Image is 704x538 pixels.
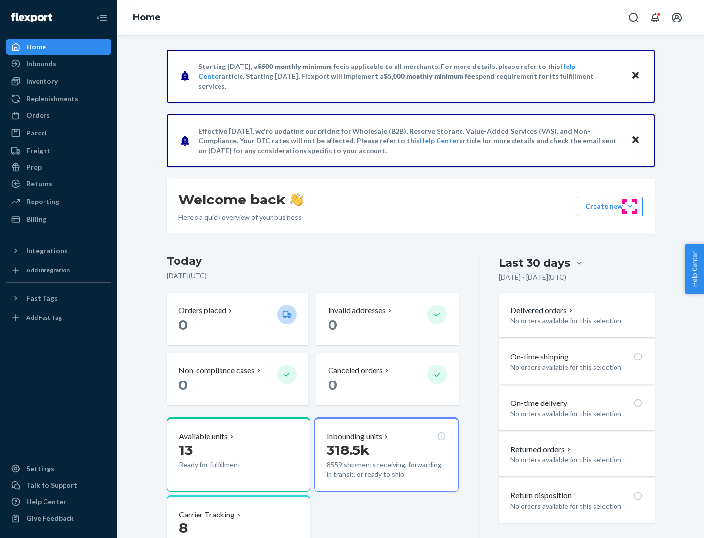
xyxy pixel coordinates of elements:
[510,316,643,326] p: No orders available for this selection
[26,214,46,224] div: Billing
[510,501,643,511] p: No orders available for this selection
[26,246,67,256] div: Integrations
[6,143,111,158] a: Freight
[178,212,303,222] p: Here’s a quick overview of your business
[26,497,66,507] div: Help Center
[26,76,58,86] div: Inventory
[327,442,370,458] span: 318.5k
[685,244,704,294] button: Help Center
[198,126,621,156] p: Effective [DATE], we're updating our pricing for Wholesale (B2B), Reserve Storage, Value-Added Se...
[26,111,50,120] div: Orders
[178,191,303,208] h1: Welcome back
[26,197,59,206] div: Reporting
[6,194,111,209] a: Reporting
[26,128,47,138] div: Parcel
[419,136,459,145] a: Help Center
[179,519,188,536] span: 8
[6,263,111,278] a: Add Integration
[6,159,111,175] a: Prep
[316,293,458,345] button: Invalid addresses 0
[167,353,308,405] button: Non-compliance cases 0
[6,39,111,55] a: Home
[328,377,337,393] span: 0
[327,431,382,442] p: Inbounding units
[258,62,344,70] span: $500 monthly minimum fee
[26,514,74,523] div: Give Feedback
[167,271,459,281] p: [DATE] ( UTC )
[510,455,643,465] p: No orders available for this selection
[510,351,569,362] p: On-time shipping
[167,417,310,492] button: Available units13Ready for fulfillment
[6,211,111,227] a: Billing
[167,253,459,269] h3: Today
[6,108,111,123] a: Orders
[629,69,642,83] button: Close
[6,243,111,259] button: Integrations
[384,72,475,80] span: $5,000 monthly minimum fee
[198,62,621,91] p: Starting [DATE], a is applicable to all merchants. For more details, please refer to this article...
[26,314,62,322] div: Add Fast Tag
[6,73,111,89] a: Inventory
[179,442,193,458] span: 13
[125,3,169,32] ol: breadcrumbs
[510,490,572,501] p: Return disposition
[316,353,458,405] button: Canceled orders 0
[133,12,161,22] a: Home
[6,477,111,493] a: Talk to Support
[178,365,255,376] p: Non-compliance cases
[179,460,269,470] p: Ready for fulfillment
[328,316,337,333] span: 0
[510,444,572,455] button: Returned orders
[667,8,686,27] button: Open account menu
[6,91,111,107] a: Replenishments
[510,362,643,372] p: No orders available for this selection
[26,94,78,104] div: Replenishments
[6,494,111,510] a: Help Center
[6,461,111,476] a: Settings
[328,365,383,376] p: Canceled orders
[6,56,111,71] a: Inbounds
[26,480,77,490] div: Talk to Support
[92,8,111,27] button: Close Navigation
[499,272,566,282] p: [DATE] - [DATE] ( UTC )
[314,417,458,492] button: Inbounding units318.5k8559 shipments receiving, forwarding, in transit, or ready to ship
[510,398,567,409] p: On-time delivery
[510,305,574,316] button: Delivered orders
[645,8,665,27] button: Open notifications
[510,409,643,419] p: No orders available for this selection
[26,293,58,303] div: Fast Tags
[6,125,111,141] a: Parcel
[26,162,42,172] div: Prep
[577,197,643,216] button: Create new
[11,13,52,22] img: Flexport logo
[499,255,570,270] div: Last 30 days
[26,464,54,473] div: Settings
[167,293,308,345] button: Orders placed 0
[6,511,111,526] button: Give Feedback
[6,310,111,326] a: Add Fast Tag
[327,460,446,479] p: 8559 shipments receiving, forwarding, in transit, or ready to ship
[6,176,111,192] a: Returns
[26,59,56,68] div: Inbounds
[624,8,643,27] button: Open Search Box
[178,377,188,393] span: 0
[178,305,226,316] p: Orders placed
[629,134,642,148] button: Close
[179,509,235,520] p: Carrier Tracking
[26,146,50,156] div: Freight
[179,431,228,442] p: Available units
[178,316,188,333] span: 0
[26,266,70,274] div: Add Integration
[26,42,46,52] div: Home
[289,193,303,206] img: hand-wave emoji
[26,179,52,189] div: Returns
[6,291,111,306] button: Fast Tags
[328,305,386,316] p: Invalid addresses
